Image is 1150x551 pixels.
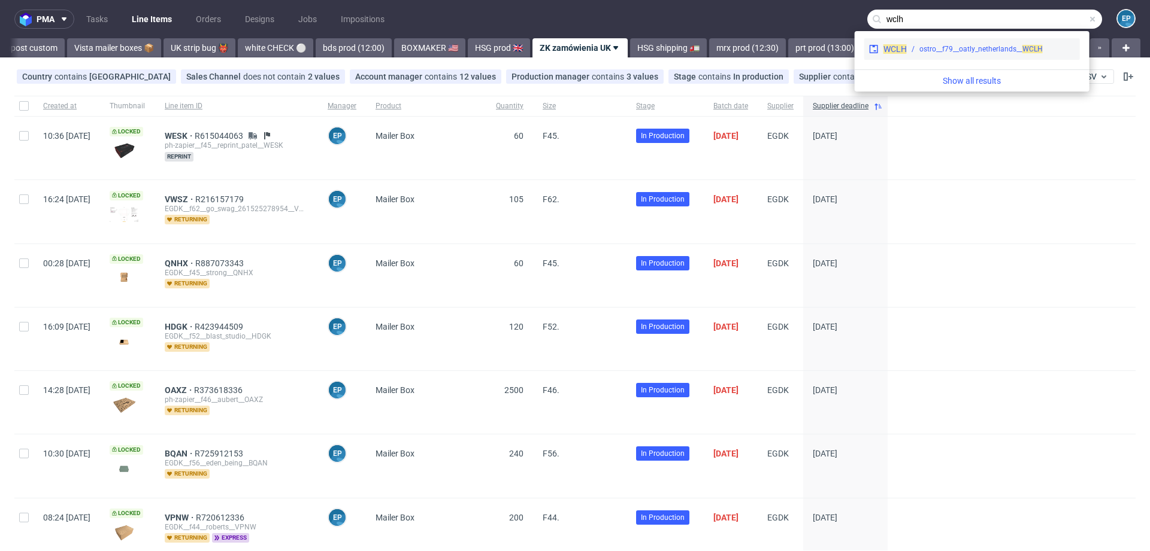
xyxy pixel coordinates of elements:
div: 3 values [627,72,658,81]
span: express [212,533,249,543]
span: Stage [636,101,694,111]
span: [DATE] [713,194,739,204]
span: [DATE] [713,258,739,268]
a: UK strip bug 👹 [164,38,235,57]
a: Line Items [125,10,179,29]
a: HDGK [165,322,195,331]
figcaption: EP [329,191,346,208]
figcaption: EP [329,255,346,272]
div: EGDK__f62__go_swag_261525278954__VWSZ [165,204,308,214]
div: 12 values [459,72,496,81]
a: R373618336 [194,385,245,395]
img: data [110,143,138,159]
a: mrx prod (12:30) [709,38,786,57]
span: Locked [110,509,143,518]
a: white CHECK ⚪️ [238,38,313,57]
span: 60 [514,131,523,141]
a: R720612336 [196,513,247,522]
div: In production [733,72,783,81]
span: F45. [543,131,559,141]
span: does not contain [243,72,308,81]
a: R725912153 [195,449,246,458]
a: WESK [165,131,195,141]
span: In Production [641,385,685,395]
a: Designs [238,10,282,29]
a: prt prod (13:00) [788,38,861,57]
span: 2500 [504,385,523,395]
a: Orders [189,10,228,29]
span: EGDK [767,131,789,141]
a: Show all results [860,75,1085,87]
span: 16:24 [DATE] [43,194,90,204]
span: In Production [641,448,685,459]
div: [GEOGRAPHIC_DATA] [89,72,171,81]
span: 14:28 [DATE] [43,385,90,395]
img: version_two_editor_design.png [110,270,138,286]
span: 240 [509,449,523,458]
img: data [110,525,138,541]
a: Jobs [291,10,324,29]
span: WCLH [883,44,907,54]
a: HSG shipping 🚛 [630,38,707,57]
span: returning [165,215,210,224]
figcaption: EP [329,318,346,335]
a: Vista mailer boxes 📦 [67,38,161,57]
figcaption: EP [329,127,346,144]
span: 60 [514,258,523,268]
span: 16:09 [DATE] [43,322,90,331]
span: Supplier [799,72,833,81]
a: R615044063 [195,131,246,141]
span: QNHX [165,258,195,268]
img: logo [20,13,37,26]
span: F52. [543,322,559,331]
div: ph-zapier__f46__aubert__OAXZ [165,395,308,404]
span: Thumbnail [110,101,146,111]
span: 08:24 [DATE] [43,513,90,522]
span: EGDK [767,258,789,268]
figcaption: EP [1118,10,1134,27]
span: contains [833,72,868,81]
span: Sales Channel [186,72,243,81]
a: R216157179 [195,194,246,204]
span: Locked [110,445,143,455]
span: Mailer Box [376,258,414,268]
span: In Production [641,130,685,141]
span: F44. [543,513,559,522]
span: Locked [110,127,143,136]
span: In Production [641,321,685,332]
span: [DATE] [813,449,837,458]
span: Line item ID [165,101,308,111]
span: 200 [509,513,523,522]
span: Mailer Box [376,449,414,458]
span: F46. [543,385,559,395]
span: Manager [328,101,356,111]
div: EGDK__f56__eden_being__BQAN [165,458,308,468]
span: F45. [543,258,559,268]
span: [DATE] [813,258,837,268]
span: [DATE] [813,131,837,141]
span: contains [55,72,89,81]
div: 2 values [308,72,340,81]
span: contains [592,72,627,81]
figcaption: EP [329,382,346,398]
span: Locked [110,381,143,391]
div: EGDK__f44__roberts__VPNW [165,522,308,532]
span: Batch date [713,101,748,111]
span: contains [425,72,459,81]
img: version_two_editor_design [110,397,138,413]
span: EGDK [767,449,789,458]
a: Tasks [79,10,115,29]
span: returning [165,342,210,352]
span: Locked [110,318,143,327]
span: Mailer Box [376,385,414,395]
div: ostro__f79__oatly_netherlands__ [919,44,1043,54]
span: [DATE] [813,322,837,331]
span: Production manager [512,72,592,81]
span: 10:36 [DATE] [43,131,90,141]
span: Locked [110,254,143,264]
span: [DATE] [713,322,739,331]
span: Mailer Box [376,322,414,331]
